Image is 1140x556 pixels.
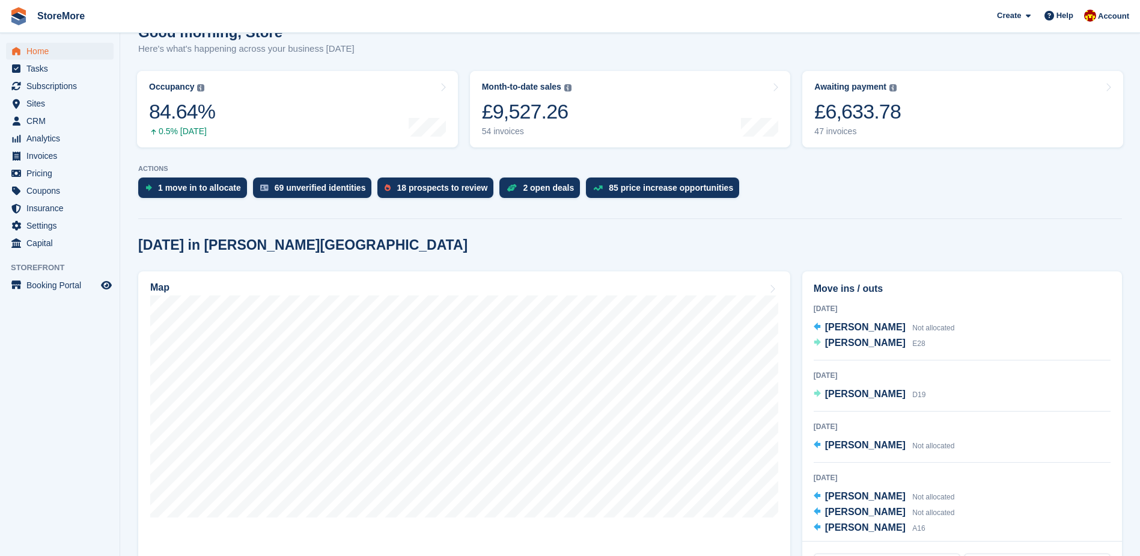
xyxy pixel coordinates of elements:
span: Account [1098,10,1129,22]
div: [DATE] [814,472,1111,483]
a: Occupancy 84.64% 0.5% [DATE] [137,71,458,147]
a: [PERSON_NAME] Not allocated [814,489,955,505]
img: icon-info-grey-7440780725fd019a000dd9b08b2336e03edf1995a4989e88bcd33f0948082b44.svg [889,84,897,91]
img: prospect-51fa495bee0391a8d652442698ab0144808aea92771e9ea1ae160a38d050c398.svg [385,184,391,191]
a: 18 prospects to review [377,178,499,204]
a: 69 unverified identities [253,178,378,204]
span: [PERSON_NAME] [825,338,906,348]
span: E28 [912,339,925,348]
a: 2 open deals [499,178,586,204]
span: Insurance [26,200,99,217]
div: 85 price increase opportunities [609,183,733,193]
a: Preview store [99,278,114,292]
div: [DATE] [814,421,1111,432]
span: Analytics [26,130,99,147]
span: Settings [26,217,99,234]
img: icon-info-grey-7440780725fd019a000dd9b08b2336e03edf1995a4989e88bcd33f0948082b44.svg [564,84,572,91]
div: £9,527.26 [482,99,572,124]
a: menu [6,60,114,77]
a: menu [6,165,114,182]
span: CRM [26,113,99,129]
span: Pricing [26,165,99,182]
img: stora-icon-8386f47178a22dfd0bd8f6a31ec36ba5ce8667c1dd55bd0f319d3a0aa187defe.svg [10,7,28,25]
a: Month-to-date sales £9,527.26 54 invoices [470,71,791,147]
div: Occupancy [149,82,194,92]
span: Not allocated [912,493,954,501]
a: 85 price increase opportunities [586,178,745,204]
div: 0.5% [DATE] [149,126,215,137]
h2: [DATE] in [PERSON_NAME][GEOGRAPHIC_DATA] [138,237,468,253]
div: 54 invoices [482,126,572,137]
a: [PERSON_NAME] E28 [814,336,925,351]
a: 1 move in to allocate [138,178,253,204]
a: menu [6,217,114,234]
a: Awaiting payment £6,633.78 47 invoices [802,71,1123,147]
span: Not allocated [912,442,954,450]
img: verify_identity-adf6edd0f0f0b5bbfe63781bf79b02c33cf7c696d77639b501bdc392416b5a36.svg [260,184,269,191]
span: Not allocated [912,324,954,332]
div: Awaiting payment [814,82,886,92]
a: menu [6,277,114,294]
div: 2 open deals [523,183,574,193]
span: Booking Portal [26,277,99,294]
img: deal-1b604bf984904fb50ccaf53a9ad4b4a5d6e5aea283cecdc64d6e3604feb123c2.svg [507,184,517,192]
p: Here's what's happening across your business [DATE] [138,42,355,56]
span: D19 [912,391,925,399]
span: [PERSON_NAME] [825,389,906,399]
span: [PERSON_NAME] [825,322,906,332]
img: price_increase_opportunities-93ffe204e8149a01c8c9dc8f82e8f89637d9d84a8eef4429ea346261dce0b2c0.svg [593,185,603,191]
img: Store More Team [1084,10,1096,22]
span: Sites [26,95,99,112]
a: StoreMore [32,6,90,26]
div: £6,633.78 [814,99,901,124]
span: Subscriptions [26,78,99,94]
div: Month-to-date sales [482,82,561,92]
a: menu [6,182,114,199]
a: [PERSON_NAME] Not allocated [814,438,955,454]
span: Invoices [26,147,99,164]
a: [PERSON_NAME] A16 [814,520,925,536]
div: 84.64% [149,99,215,124]
h2: Map [150,282,169,293]
div: 69 unverified identities [275,183,366,193]
span: A16 [912,524,925,533]
span: Create [997,10,1021,22]
div: [DATE] [814,303,1111,314]
div: 1 move in to allocate [158,183,241,193]
span: [PERSON_NAME] [825,507,906,517]
img: move_ins_to_allocate_icon-fdf77a2bb77ea45bf5b3d319d69a93e2d87916cf1d5bf7949dd705db3b84f3ca.svg [145,184,152,191]
a: menu [6,200,114,217]
a: menu [6,147,114,164]
span: Storefront [11,262,120,274]
span: Coupons [26,182,99,199]
span: Home [26,43,99,60]
span: Tasks [26,60,99,77]
a: menu [6,113,114,129]
span: Not allocated [912,508,954,517]
a: [PERSON_NAME] D19 [814,387,926,403]
span: Help [1056,10,1073,22]
span: Capital [26,235,99,252]
h2: Move ins / outs [814,282,1111,296]
div: [DATE] [814,370,1111,381]
div: 47 invoices [814,126,901,137]
p: ACTIONS [138,165,1122,173]
a: [PERSON_NAME] Not allocated [814,505,955,520]
div: 18 prospects to review [397,183,487,193]
a: menu [6,95,114,112]
img: icon-info-grey-7440780725fd019a000dd9b08b2336e03edf1995a4989e88bcd33f0948082b44.svg [197,84,204,91]
span: [PERSON_NAME] [825,440,906,450]
a: menu [6,130,114,147]
span: [PERSON_NAME] [825,491,906,501]
a: menu [6,43,114,60]
a: [PERSON_NAME] Not allocated [814,320,955,336]
span: [PERSON_NAME] [825,522,906,533]
a: menu [6,235,114,252]
a: menu [6,78,114,94]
